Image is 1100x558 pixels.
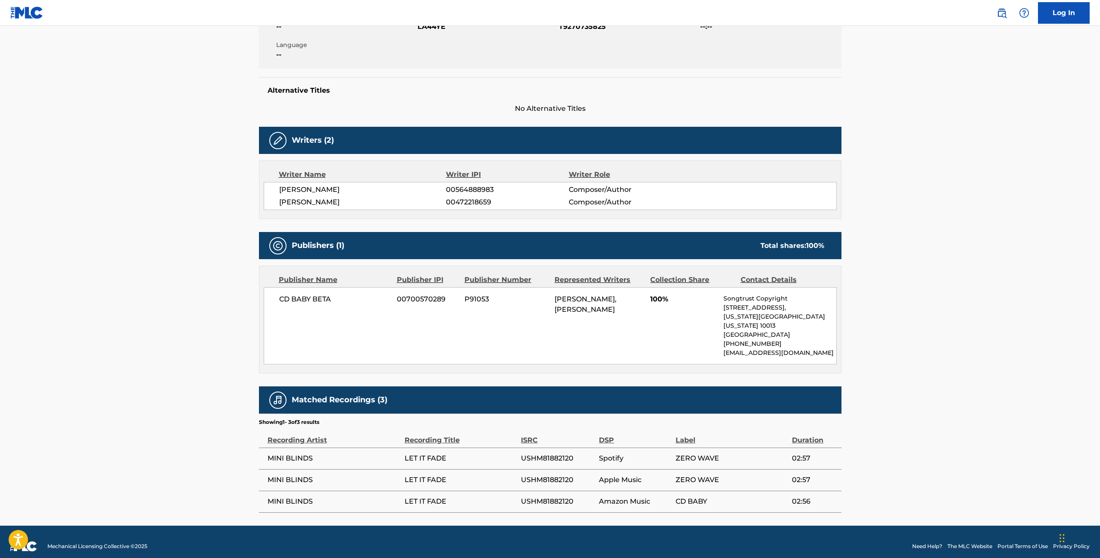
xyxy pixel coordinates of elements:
span: 02:56 [792,496,837,507]
a: Log In [1038,2,1090,24]
span: T9270735825 [559,22,698,32]
a: Privacy Policy [1053,542,1090,550]
span: Mechanical Licensing Collective © 2025 [47,542,147,550]
div: Drag [1059,525,1065,551]
div: Represented Writers [555,275,644,285]
span: 00700570289 [397,294,458,304]
span: 02:57 [792,475,837,485]
span: LET IT FADE [405,453,517,464]
p: Songtrust Copyright [723,294,836,303]
span: CD BABY BETA [279,294,391,304]
p: [EMAIL_ADDRESS][DOMAIN_NAME] [723,348,836,357]
p: [GEOGRAPHIC_DATA] [723,330,836,339]
p: [US_STATE][GEOGRAPHIC_DATA][US_STATE] 10013 [723,312,836,330]
span: --:-- [700,22,839,32]
span: No Alternative Titles [259,103,841,114]
img: search [997,8,1007,18]
span: LA44YE [418,22,557,32]
span: 02:57 [792,453,837,464]
div: Publisher Number [464,275,548,285]
iframe: Chat Widget [1057,517,1100,558]
h5: Alternative Titles [268,86,833,95]
span: ZERO WAVE [676,453,788,464]
div: Label [676,426,788,445]
span: 100% [650,294,717,304]
span: P91053 [464,294,548,304]
span: Amazon Music [599,496,671,507]
span: USHM81882120 [521,475,595,485]
h5: Writers (2) [292,135,334,145]
span: CD BABY [676,496,788,507]
div: Total shares: [760,241,824,251]
h5: Publishers (1) [292,241,344,251]
a: The MLC Website [947,542,992,550]
span: 00472218659 [446,197,568,207]
div: Help [1016,4,1033,22]
span: MINI BLINDS [268,496,400,507]
span: 100 % [806,241,824,250]
div: Contact Details [741,275,824,285]
div: Writer IPI [446,169,569,180]
span: USHM81882120 [521,496,595,507]
span: ZERO WAVE [676,475,788,485]
span: Language [276,41,415,50]
img: help [1019,8,1029,18]
p: [STREET_ADDRESS], [723,303,836,312]
h5: Matched Recordings (3) [292,395,387,405]
div: Recording Artist [268,426,400,445]
span: -- [276,50,415,60]
span: Composer/Author [569,197,680,207]
img: MLC Logo [10,6,44,19]
div: Recording Title [405,426,517,445]
span: [PERSON_NAME] [279,197,446,207]
p: [PHONE_NUMBER] [723,339,836,348]
span: Spotify [599,453,671,464]
p: Showing 1 - 3 of 3 results [259,418,319,426]
a: Portal Terms of Use [997,542,1048,550]
span: [PERSON_NAME], [PERSON_NAME] [555,295,617,313]
div: Publisher IPI [397,275,458,285]
img: Writers [273,135,283,146]
img: Matched Recordings [273,395,283,405]
span: Composer/Author [569,185,680,195]
div: Duration [792,426,837,445]
span: [PERSON_NAME] [279,185,446,195]
div: ISRC [521,426,595,445]
span: MINI BLINDS [268,475,400,485]
span: USHM81882120 [521,453,595,464]
span: MINI BLINDS [268,453,400,464]
a: Need Help? [912,542,942,550]
img: logo [10,541,37,552]
div: Collection Share [650,275,734,285]
img: Publishers [273,241,283,251]
div: DSP [599,426,671,445]
a: Public Search [993,4,1010,22]
span: 00564888983 [446,185,568,195]
span: LET IT FADE [405,496,517,507]
span: LET IT FADE [405,475,517,485]
div: Writer Name [279,169,446,180]
div: Publisher Name [279,275,390,285]
div: Writer Role [569,169,680,180]
span: -- [276,22,415,32]
span: Apple Music [599,475,671,485]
